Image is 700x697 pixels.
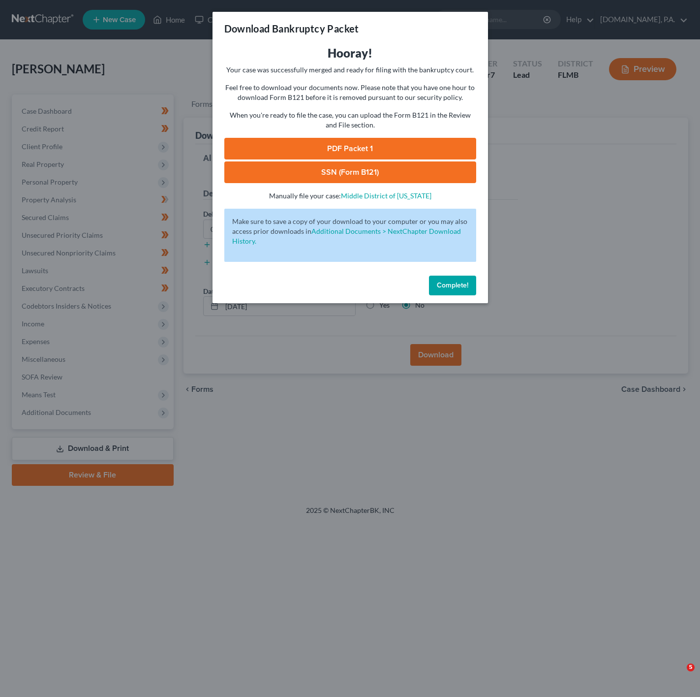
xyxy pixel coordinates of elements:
[429,276,476,295] button: Complete!
[232,217,468,246] p: Make sure to save a copy of your download to your computer or you may also access prior downloads in
[687,664,695,671] span: 5
[224,161,476,183] a: SSN (Form B121)
[224,65,476,75] p: Your case was successfully merged and ready for filing with the bankruptcy court.
[224,45,476,61] h3: Hooray!
[224,83,476,102] p: Feel free to download your documents now. Please note that you have one hour to download Form B12...
[224,191,476,201] p: Manually file your case:
[232,227,461,245] a: Additional Documents > NextChapter Download History.
[667,664,690,687] iframe: Intercom live chat
[224,22,359,35] h3: Download Bankruptcy Packet
[224,110,476,130] p: When you're ready to file the case, you can upload the Form B121 in the Review and File section.
[341,191,431,200] a: Middle District of [US_STATE]
[224,138,476,159] a: PDF Packet 1
[437,281,468,289] span: Complete!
